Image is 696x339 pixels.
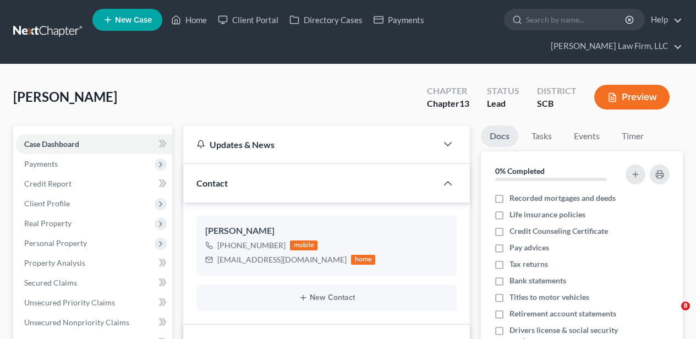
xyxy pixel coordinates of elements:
[526,9,627,30] input: Search by name...
[509,259,548,270] span: Tax returns
[594,85,670,110] button: Preview
[166,10,212,30] a: Home
[24,258,85,267] span: Property Analysis
[15,313,172,332] a: Unsecured Nonpriority Claims
[115,16,152,24] span: New Case
[15,174,172,194] a: Credit Report
[13,89,117,105] span: [PERSON_NAME]
[509,242,549,253] span: Pay advices
[659,302,685,328] iframe: Intercom live chat
[205,225,448,238] div: [PERSON_NAME]
[509,292,589,303] span: Titles to motor vehicles
[427,97,469,110] div: Chapter
[24,199,70,208] span: Client Profile
[523,125,561,147] a: Tasks
[284,10,368,30] a: Directory Cases
[645,10,682,30] a: Help
[351,255,375,265] div: home
[24,218,72,228] span: Real Property
[509,193,616,204] span: Recorded mortgages and deeds
[368,10,430,30] a: Payments
[681,302,690,310] span: 8
[24,179,72,188] span: Credit Report
[24,238,87,248] span: Personal Property
[196,139,424,150] div: Updates & News
[196,178,228,188] span: Contact
[290,240,317,250] div: mobile
[509,275,566,286] span: Bank statements
[24,298,115,307] span: Unsecured Priority Claims
[537,97,577,110] div: SCB
[509,209,585,220] span: Life insurance policies
[24,278,77,287] span: Secured Claims
[24,159,58,168] span: Payments
[459,98,469,108] span: 13
[495,166,545,176] strong: 0% Completed
[205,293,448,302] button: New Contact
[509,226,608,237] span: Credit Counseling Certificate
[565,125,609,147] a: Events
[545,36,682,56] a: [PERSON_NAME] Law Firm, LLC
[217,254,347,265] div: [EMAIL_ADDRESS][DOMAIN_NAME]
[212,10,284,30] a: Client Portal
[613,125,653,147] a: Timer
[15,253,172,273] a: Property Analysis
[537,85,577,97] div: District
[427,85,469,97] div: Chapter
[24,139,79,149] span: Case Dashboard
[15,273,172,293] a: Secured Claims
[24,318,129,327] span: Unsecured Nonpriority Claims
[487,85,519,97] div: Status
[15,293,172,313] a: Unsecured Priority Claims
[15,134,172,154] a: Case Dashboard
[487,97,519,110] div: Lead
[481,125,518,147] a: Docs
[217,240,286,251] div: [PHONE_NUMBER]
[509,308,616,319] span: Retirement account statements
